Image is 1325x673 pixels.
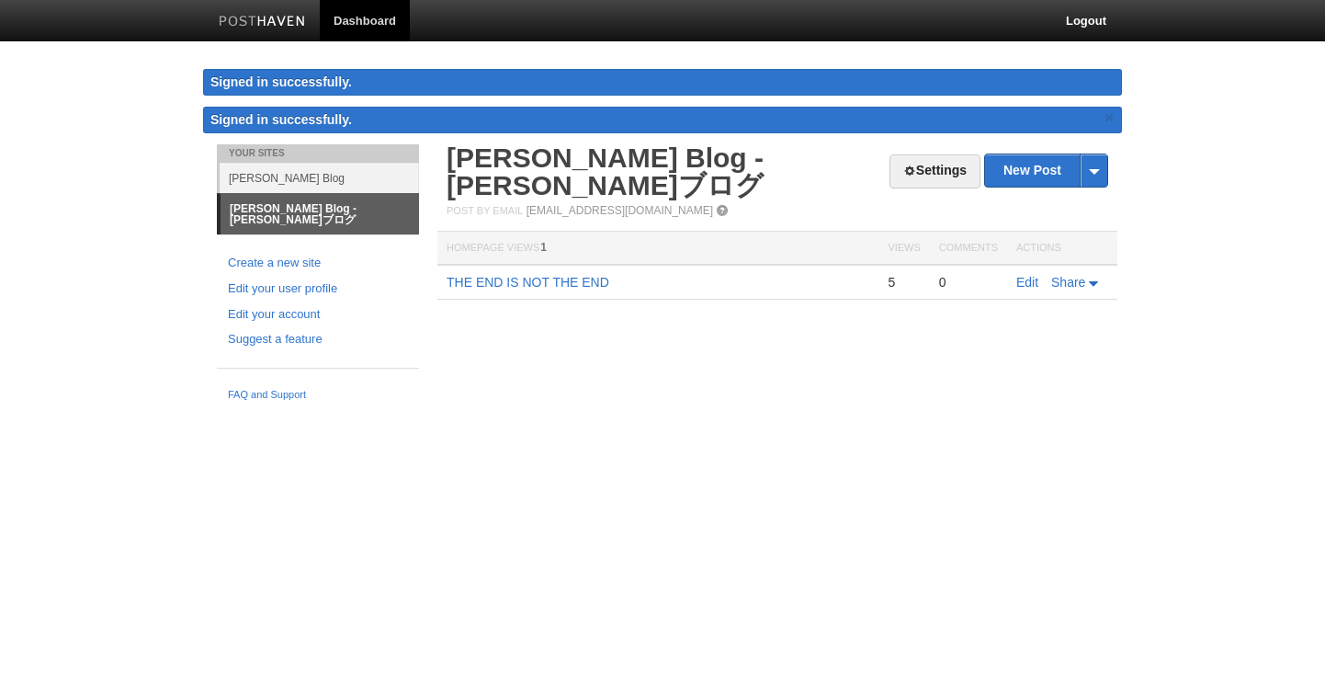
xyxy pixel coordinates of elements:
span: 1 [540,241,547,254]
a: [PERSON_NAME] Blog [220,163,419,193]
a: × [1101,107,1117,130]
div: Signed in successfully. [203,69,1122,96]
span: Share [1051,275,1085,290]
div: 0 [939,274,998,291]
a: New Post [985,154,1107,187]
li: Your Sites [217,144,419,163]
a: [PERSON_NAME] Blog - [PERSON_NAME]ブログ [447,143,764,200]
span: Signed in successfully. [210,112,352,127]
a: THE END IS NOT THE END [447,275,609,290]
img: Posthaven-bar [219,16,306,29]
a: Edit your user profile [228,279,408,299]
a: Settings [889,154,980,188]
a: Suggest a feature [228,330,408,349]
a: Edit [1016,275,1038,290]
a: FAQ and Support [228,387,408,404]
a: [EMAIL_ADDRESS][DOMAIN_NAME] [527,204,713,217]
a: [PERSON_NAME] Blog - [PERSON_NAME]ブログ [221,194,419,234]
a: Edit your account [228,305,408,325]
th: Views [878,232,929,266]
th: Actions [1007,232,1117,266]
span: Post by Email [447,205,523,216]
th: Comments [930,232,1007,266]
th: Homepage Views [437,232,878,266]
a: Create a new site [228,254,408,273]
div: 5 [888,274,920,291]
